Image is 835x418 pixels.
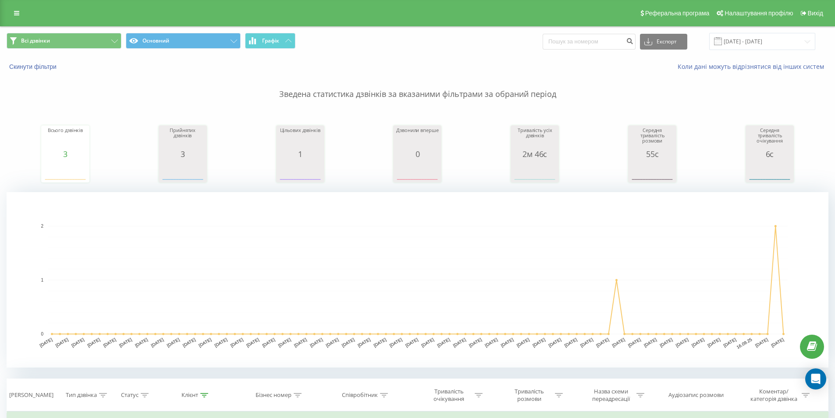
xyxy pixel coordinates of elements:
text: [DATE] [675,337,689,348]
text: [DATE] [182,337,196,348]
span: Реферальна програма [645,10,710,17]
div: Бізнес номер [256,392,291,399]
text: [DATE] [166,337,181,348]
div: Середня тривалість розмови [630,128,674,150]
button: Скинути фільтри [7,63,61,71]
text: [DATE] [643,337,657,348]
text: 16.09.25 [736,337,753,350]
text: [DATE] [214,337,228,348]
text: [DATE] [754,337,769,348]
text: [DATE] [579,337,594,348]
div: Аудіозапис розмови [668,392,724,399]
div: Дзвонили вперше [395,128,439,150]
text: [DATE] [723,337,737,348]
text: 1 [41,278,43,282]
text: 2 [41,224,43,229]
text: [DATE] [39,337,53,348]
text: [DATE] [627,337,642,348]
div: 6с [748,150,792,158]
button: Експорт [640,34,687,50]
div: 55с [630,150,674,158]
text: [DATE] [389,337,403,348]
div: 3 [161,150,205,158]
span: Вихід [808,10,823,17]
text: [DATE] [325,337,340,348]
div: Прийнятих дзвінків [161,128,205,150]
div: Всього дзвінків [43,128,87,150]
text: [DATE] [150,337,165,348]
text: [DATE] [118,337,133,348]
input: Пошук за номером [543,34,636,50]
text: [DATE] [293,337,308,348]
text: [DATE] [86,337,101,348]
text: [DATE] [547,337,562,348]
text: [DATE] [309,337,323,348]
text: [DATE] [341,337,355,348]
div: Тривалість розмови [506,388,553,403]
span: Всі дзвінки [21,37,50,44]
div: Тривалість усіх дзвінків [513,128,557,150]
text: [DATE] [245,337,260,348]
svg: A chart. [748,158,792,185]
span: Налаштування профілю [725,10,793,17]
button: Основний [126,33,241,49]
p: Зведена статистика дзвінків за вказаними фільтрами за обраний період [7,71,828,100]
text: [DATE] [103,337,117,348]
text: [DATE] [71,337,85,348]
svg: A chart. [43,158,87,185]
text: [DATE] [484,337,498,348]
text: [DATE] [516,337,530,348]
span: Графік [262,38,279,44]
text: [DATE] [55,337,69,348]
svg: A chart. [278,158,322,185]
text: [DATE] [691,337,705,348]
div: Open Intercom Messenger [805,368,826,389]
text: [DATE] [230,337,244,348]
div: 1 [278,150,322,158]
svg: A chart. [513,158,557,185]
div: 3 [43,150,87,158]
button: Всі дзвінки [7,33,121,49]
svg: A chart. [161,158,205,185]
div: Цільових дзвінків [278,128,322,150]
text: [DATE] [420,337,435,348]
button: Графік [245,33,295,49]
svg: A chart. [7,192,828,368]
text: [DATE] [261,337,276,348]
text: [DATE] [452,337,467,348]
text: [DATE] [405,337,419,348]
text: [DATE] [357,337,371,348]
text: [DATE] [532,337,546,348]
text: [DATE] [373,337,387,348]
div: Тип дзвінка [66,392,97,399]
text: [DATE] [770,337,785,348]
svg: A chart. [395,158,439,185]
div: Клієнт [181,392,198,399]
text: [DATE] [564,337,578,348]
div: Статус [121,392,139,399]
svg: A chart. [630,158,674,185]
div: [PERSON_NAME] [9,392,53,399]
text: [DATE] [277,337,292,348]
div: 0 [395,150,439,158]
text: [DATE] [595,337,610,348]
text: [DATE] [611,337,626,348]
text: [DATE] [134,337,149,348]
div: Коментар/категорія дзвінка [748,388,799,403]
text: [DATE] [468,337,483,348]
text: [DATE] [198,337,212,348]
div: 2м 46с [513,150,557,158]
div: Назва схеми переадресації [587,388,634,403]
div: Співробітник [342,392,378,399]
text: [DATE] [659,337,673,348]
text: [DATE] [500,337,515,348]
div: Середня тривалість очікування [748,128,792,150]
text: [DATE] [707,337,721,348]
